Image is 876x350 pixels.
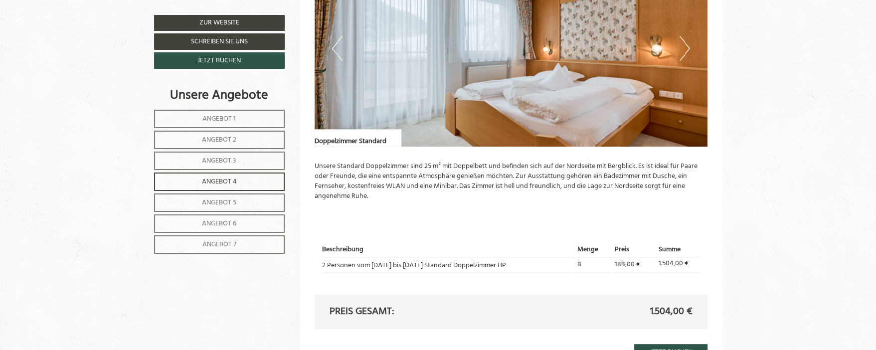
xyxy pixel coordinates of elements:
[154,86,285,105] div: Unsere Angebote
[202,134,236,146] span: Angebot 2
[154,33,285,50] a: Schreiben Sie uns
[574,243,611,257] th: Menge
[322,257,574,272] td: 2 Personen vom [DATE] bis [DATE] Standard Doppelzimmer HP
[650,305,693,319] span: 1.504,00 €
[332,36,343,61] button: Previous
[202,113,236,125] span: Angebot 1
[15,45,137,51] small: 08:50
[154,52,285,69] a: Jetzt buchen
[180,7,212,23] div: [DATE]
[202,239,236,250] span: Angebot 7
[655,257,700,272] td: 1.504,00 €
[655,243,700,257] th: Summe
[322,243,574,257] th: Beschreibung
[202,155,236,167] span: Angebot 3
[339,264,393,280] button: Senden
[202,218,236,229] span: Angebot 6
[15,28,137,35] div: Berghotel Ratschings
[315,129,401,147] div: Doppelzimmer Standard
[615,259,640,270] span: 188,00 €
[574,257,611,272] td: 8
[202,197,236,208] span: Angebot 5
[322,305,511,319] div: Preis gesamt:
[315,162,707,201] p: Unsere Standard Doppelzimmer sind 25 m² mit Doppelbett und befinden sich auf der Nordseite mit Be...
[680,36,690,61] button: Next
[611,243,655,257] th: Preis
[154,15,285,31] a: Zur Website
[202,176,237,187] span: Angebot 4
[7,26,142,53] div: Guten Tag, wie können wir Ihnen helfen?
